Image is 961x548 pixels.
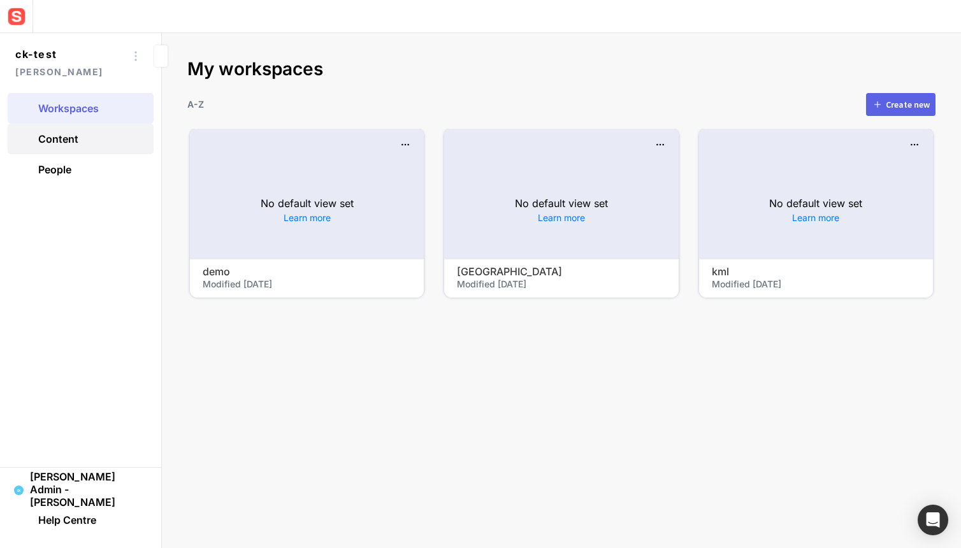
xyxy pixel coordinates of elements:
span: Modified [DATE] [203,278,272,289]
a: Learn more [538,211,585,224]
button: Create new [866,93,936,116]
div: Create new [886,100,930,109]
span: Content [38,133,78,145]
span: People [38,163,71,176]
h2: My workspaces [187,59,936,80]
h4: demo [203,266,363,278]
a: Learn more [792,211,839,224]
span: ck-test [15,46,126,63]
a: Learn more [284,211,331,224]
span: Workspaces [38,102,99,115]
text: CK [17,488,22,493]
p: A-Z [187,97,204,111]
span: Help Centre [38,514,96,526]
p: No default view set [515,196,608,211]
p: No default view set [769,196,862,211]
a: Content [8,124,154,154]
p: No default view set [261,196,354,211]
a: Workspaces [8,93,154,124]
span: [PERSON_NAME] Admin - [PERSON_NAME] [30,470,147,508]
span: [PERSON_NAME] [15,63,126,80]
div: Open Intercom Messenger [918,505,948,535]
img: sensat [5,5,28,28]
span: Modified [DATE] [457,278,526,289]
h4: [GEOGRAPHIC_DATA] [457,266,617,278]
a: Help Centre [8,505,154,535]
span: Modified [DATE] [712,278,781,289]
a: People [8,154,154,185]
h4: kml [712,266,872,278]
